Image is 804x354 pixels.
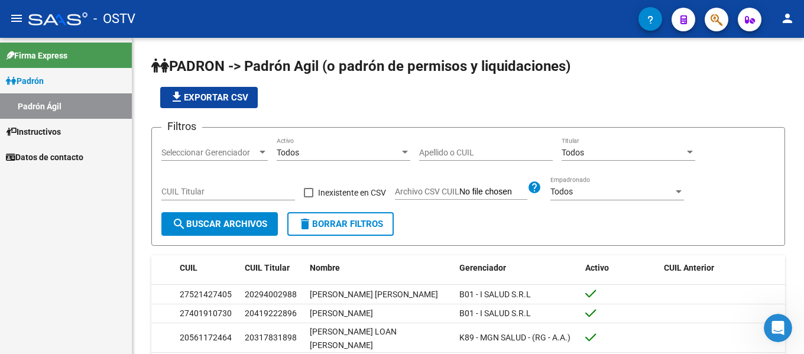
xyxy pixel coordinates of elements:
span: Nombre [310,263,340,272]
datatable-header-cell: Nombre [305,255,455,281]
span: Archivo CSV CUIL [395,187,459,196]
datatable-header-cell: Gerenciador [455,255,581,281]
span: [PERSON_NAME] [PERSON_NAME] [310,290,438,299]
span: Seleccionar Gerenciador [161,148,257,158]
span: CUIL [180,263,197,272]
span: Padrón [6,74,44,87]
mat-icon: help [527,180,542,194]
span: Instructivos [6,125,61,138]
span: Todos [277,148,299,157]
span: Todos [550,187,573,196]
div: 20294002988 [245,288,297,301]
mat-icon: person [780,11,795,25]
datatable-header-cell: CUIL Anterior [659,255,785,281]
div: 27521427405 [180,288,232,301]
span: CUIL Anterior [664,263,714,272]
mat-icon: file_download [170,90,184,104]
div: 20317831898 [245,331,297,345]
datatable-header-cell: CUIL [175,255,240,281]
span: Buscar Archivos [172,219,267,229]
mat-icon: menu [9,11,24,25]
button: Buscar Archivos [161,212,278,236]
input: Archivo CSV CUIL [459,187,527,197]
span: Activo [585,263,609,272]
mat-icon: search [172,217,186,231]
span: [PERSON_NAME] [310,308,373,318]
span: Inexistente en CSV [318,186,386,200]
span: CUIL Titular [245,263,290,272]
div: 27401910730 [180,307,232,320]
mat-icon: delete [298,217,312,231]
button: Exportar CSV [160,87,258,108]
h3: Filtros [161,118,202,135]
span: - OSTV [93,6,135,32]
span: Gerenciador [459,263,506,272]
button: Borrar Filtros [287,212,394,236]
span: PADRON -> Padrón Agil (o padrón de permisos y liquidaciones) [151,58,570,74]
span: [PERSON_NAME] LOAN [PERSON_NAME] [310,327,397,350]
div: 20419222896 [245,307,297,320]
span: Datos de contacto [6,151,83,164]
datatable-header-cell: CUIL Titular [240,255,305,281]
span: Exportar CSV [170,92,248,103]
span: B01 - I SALUD S.R.L [459,308,531,318]
iframe: Intercom live chat [764,314,792,342]
span: K89 - MGN SALUD - (RG - A.A.) [459,333,570,342]
span: Borrar Filtros [298,219,383,229]
datatable-header-cell: Activo [581,255,659,281]
div: 20561172464 [180,331,232,345]
span: B01 - I SALUD S.R.L [459,290,531,299]
span: Firma Express [6,49,67,62]
span: Todos [562,148,584,157]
